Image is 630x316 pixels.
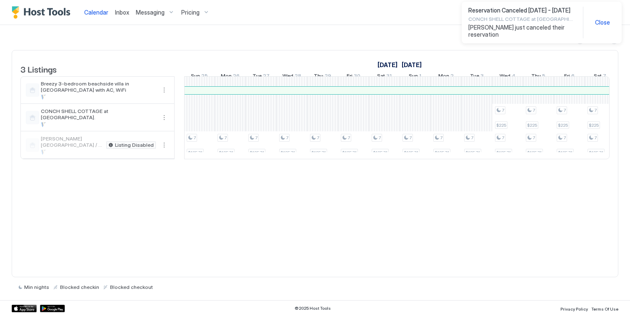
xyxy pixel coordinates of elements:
[533,135,535,140] span: 7
[564,73,570,81] span: Fri
[188,150,202,155] span: $185.71
[41,80,156,93] span: Breezy 3-bedroom beachside villa in [GEOGRAPHIC_DATA] with AC, WiFi
[347,73,352,81] span: Fri
[252,73,262,81] span: Tue
[375,59,400,71] a: January 10, 2026
[560,306,588,311] span: Privacy Policy
[40,305,65,312] a: Google Play Store
[497,71,517,83] a: February 4, 2026
[496,150,511,155] span: $185.71
[377,73,385,81] span: Sat
[496,123,506,128] span: $225
[591,306,618,311] span: Terms Of Use
[159,113,169,123] button: More options
[468,7,576,14] span: Reservation Canceled [DATE] - [DATE]
[409,73,418,81] span: Sun
[470,73,479,81] span: Tue
[529,71,547,83] a: February 5, 2026
[136,9,165,16] span: Messaging
[450,73,454,81] span: 2
[558,150,572,155] span: $185.71
[375,71,394,83] a: January 31, 2026
[438,73,449,81] span: Mon
[282,73,293,81] span: Wed
[159,113,169,123] div: menu
[314,73,323,81] span: Thu
[295,306,331,311] span: © 2025 Host Tools
[24,284,49,290] span: Min nights
[317,135,319,140] span: 7
[386,73,392,81] span: 31
[194,135,196,140] span: 7
[280,150,295,155] span: $185.71
[592,71,608,83] a: February 7, 2026
[500,73,510,81] span: Wed
[564,108,566,113] span: 7
[502,108,504,113] span: 7
[191,73,200,81] span: Sun
[373,150,387,155] span: $185.71
[558,123,568,128] span: $225
[84,9,108,16] span: Calendar
[560,304,588,313] a: Privacy Policy
[480,73,484,81] span: 3
[502,135,504,140] span: 7
[410,135,412,140] span: 7
[591,304,618,313] a: Terms Of Use
[440,135,442,140] span: 7
[250,71,272,83] a: January 27, 2026
[311,150,326,155] span: $185.71
[348,135,350,140] span: 7
[159,85,169,95] button: More options
[12,6,74,19] a: Host Tools Logo
[110,284,153,290] span: Blocked checkout
[286,135,288,140] span: 7
[571,73,575,81] span: 6
[603,73,606,81] span: 7
[189,71,210,83] a: January 25, 2026
[595,108,597,113] span: 7
[312,71,333,83] a: January 29, 2026
[468,16,576,22] span: CONCH SHELL COTTAGE at [GEOGRAPHIC_DATA].
[115,9,129,16] span: Inbox
[400,59,424,71] a: February 1, 2026
[325,73,331,81] span: 29
[41,108,156,120] span: CONCH SHELL COTTAGE at [GEOGRAPHIC_DATA].
[250,150,264,155] span: $185.71
[595,19,610,26] span: Close
[404,150,418,155] span: $185.71
[342,150,357,155] span: $185.71
[354,73,360,81] span: 30
[595,135,597,140] span: 7
[379,135,381,140] span: 7
[527,150,542,155] span: $185.71
[531,73,541,81] span: Thu
[201,73,208,81] span: 25
[219,71,242,83] a: January 26, 2026
[84,8,108,17] a: Calendar
[159,85,169,95] div: menu
[589,123,599,128] span: $225
[12,305,37,312] a: App Store
[562,71,577,83] a: February 6, 2026
[159,140,169,150] div: menu
[589,150,603,155] span: $185.71
[115,8,129,17] a: Inbox
[255,135,257,140] span: 7
[465,150,480,155] span: $185.71
[512,73,515,81] span: 4
[564,135,566,140] span: 7
[280,71,303,83] a: January 28, 2026
[221,73,232,81] span: Mon
[533,108,535,113] span: 7
[181,9,200,16] span: Pricing
[471,135,473,140] span: 7
[219,150,233,155] span: $185.71
[436,71,456,83] a: February 2, 2026
[159,140,169,150] button: More options
[468,24,576,38] span: [PERSON_NAME] just canceled their reservation
[594,73,602,81] span: Sat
